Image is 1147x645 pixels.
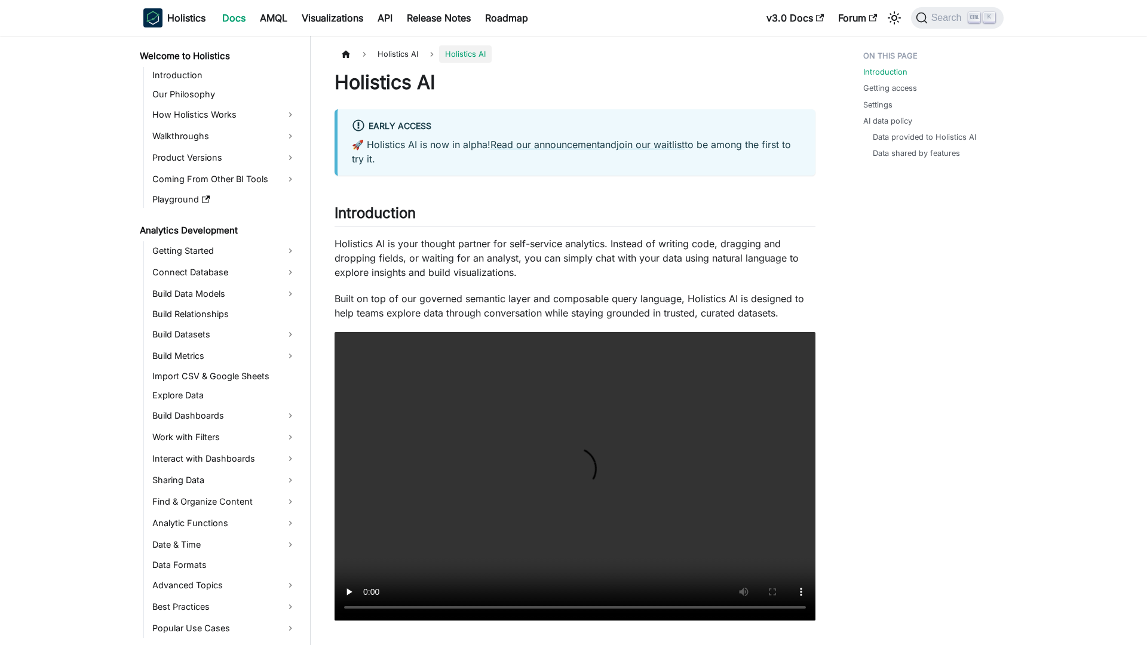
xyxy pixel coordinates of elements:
[370,8,400,27] a: API
[149,105,300,124] a: How Holistics Works
[352,137,801,166] p: 🚀 Holistics AI is now in alpha! and to be among the first to try it.
[490,139,600,150] a: Read our announcement
[759,8,831,27] a: v3.0 Docs
[149,557,300,573] a: Data Formats
[873,148,960,159] a: Data shared by features
[149,346,300,365] a: Build Metrics
[149,428,300,447] a: Work with Filters
[136,222,300,239] a: Analytics Development
[149,191,300,208] a: Playground
[149,387,300,404] a: Explore Data
[831,8,884,27] a: Forum
[149,263,300,282] a: Connect Database
[873,131,976,143] a: Data provided to Holistics AI
[372,45,424,63] span: Holistics AI
[149,86,300,103] a: Our Philosophy
[335,45,357,63] a: Home page
[149,148,300,167] a: Product Versions
[149,576,300,595] a: Advanced Topics
[863,82,917,94] a: Getting access
[167,11,206,25] b: Holistics
[149,492,300,511] a: Find & Organize Content
[863,115,912,127] a: AI data policy
[136,48,300,64] a: Welcome to Holistics
[335,332,815,621] video: Your browser does not support embedding video, but you can .
[149,597,300,616] a: Best Practices
[335,204,815,227] h2: Introduction
[149,306,300,322] a: Build Relationships
[143,8,206,27] a: HolisticsHolistics
[400,8,478,27] a: Release Notes
[149,325,300,344] a: Build Datasets
[149,368,300,385] a: Import CSV & Google Sheets
[439,45,492,63] span: Holistics AI
[149,471,300,490] a: Sharing Data
[617,139,685,150] a: join our waitlist
[131,36,311,645] nav: Docs sidebar
[352,119,801,134] div: Early Access
[863,99,893,110] a: Settings
[149,449,300,468] a: Interact with Dashboards
[335,236,815,279] p: Holistics AI is your thought partner for self-service analytics. Instead of writing code, draggin...
[149,284,300,303] a: Build Data Models
[928,13,969,23] span: Search
[253,8,295,27] a: AMQL
[149,535,300,554] a: Date & Time
[149,406,300,425] a: Build Dashboards
[295,8,370,27] a: Visualizations
[149,170,300,189] a: Coming From Other BI Tools
[149,127,300,146] a: Walkthroughs
[149,241,300,260] a: Getting Started
[143,8,162,27] img: Holistics
[983,12,995,23] kbd: K
[215,8,253,27] a: Docs
[911,7,1004,29] button: Search (Ctrl+K)
[149,67,300,84] a: Introduction
[863,66,907,78] a: Introduction
[885,8,904,27] button: Switch between dark and light mode (currently light mode)
[335,45,815,63] nav: Breadcrumbs
[149,514,300,533] a: Analytic Functions
[478,8,535,27] a: Roadmap
[335,291,815,320] p: Built on top of our governed semantic layer and composable query language, Holistics AI is design...
[149,619,300,638] a: Popular Use Cases
[335,70,815,94] h1: Holistics AI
